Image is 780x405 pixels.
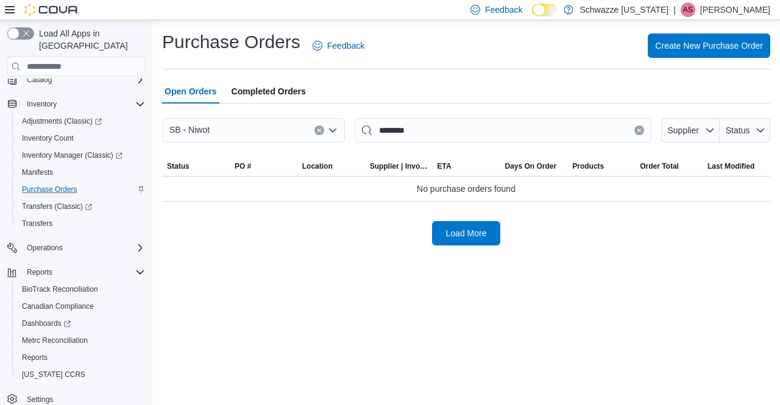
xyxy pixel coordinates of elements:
a: Adjustments (Classic) [12,113,150,130]
a: [US_STATE] CCRS [17,367,90,382]
span: Inventory Manager (Classic) [17,148,145,163]
button: Canadian Compliance [12,298,150,315]
span: Feedback [485,4,522,16]
input: Dark Mode [532,4,558,16]
span: Metrc Reconciliation [17,333,145,348]
span: Inventory [22,97,145,111]
button: Inventory [2,96,150,113]
a: Transfers [17,216,57,231]
button: Status [720,118,770,143]
span: ETA [438,161,452,171]
a: Inventory Manager (Classic) [17,148,127,163]
span: Dashboards [22,319,71,328]
button: Status [162,157,230,176]
button: Supplier [661,118,720,143]
button: Catalog [2,71,150,88]
span: Load All Apps in [GEOGRAPHIC_DATA] [34,27,145,52]
span: Adjustments (Classic) [17,114,145,129]
button: Open list of options [328,125,338,135]
button: Supplier | Invoice Number [365,157,433,176]
span: Metrc Reconciliation [22,336,88,345]
button: Metrc Reconciliation [12,332,150,349]
span: Days On Order [505,161,556,171]
span: Inventory Count [22,133,74,143]
p: [PERSON_NAME] [700,2,770,17]
span: BioTrack Reconciliation [17,282,145,297]
span: Transfers (Classic) [22,202,92,211]
a: Adjustments (Classic) [17,114,107,129]
a: Canadian Compliance [17,299,99,314]
span: Reports [22,265,145,280]
span: Inventory [27,99,57,109]
span: Canadian Compliance [22,301,94,311]
span: Load More [446,227,487,239]
button: Order Total [635,157,703,176]
span: Dark Mode [532,16,533,17]
a: Feedback [308,33,369,58]
a: Manifests [17,165,58,180]
span: Purchase Orders [17,182,145,197]
span: PO # [235,161,251,171]
span: Status [726,125,750,135]
span: Operations [27,243,63,253]
button: Manifests [12,164,150,181]
span: BioTrack Reconciliation [22,284,98,294]
span: Dashboards [17,316,145,331]
span: Feedback [327,40,364,52]
span: SB - Niwot [169,122,210,137]
button: [US_STATE] CCRS [12,366,150,383]
a: Dashboards [12,315,150,332]
button: Operations [22,241,68,255]
span: Products [572,161,604,171]
button: Reports [12,349,150,366]
button: Inventory [22,97,62,111]
span: Transfers [22,219,52,228]
span: Canadian Compliance [17,299,145,314]
span: Supplier | Invoice Number [370,161,428,171]
button: Location [297,157,365,176]
span: Settings [27,395,53,404]
button: Reports [22,265,57,280]
button: Purchase Orders [12,181,150,198]
a: BioTrack Reconciliation [17,282,103,297]
div: Location [302,161,333,171]
button: ETA [433,157,500,176]
span: Inventory Count [17,131,145,146]
span: Reports [27,267,52,277]
a: Purchase Orders [17,182,82,197]
a: Transfers (Classic) [17,199,97,214]
button: BioTrack Reconciliation [12,281,150,298]
p: | [673,2,676,17]
span: Manifests [22,167,53,177]
button: Create New Purchase Order [648,33,770,58]
a: Reports [17,350,52,365]
span: Transfers [17,216,145,231]
span: Purchase Orders [22,185,77,194]
a: Transfers (Classic) [12,198,150,215]
button: Load More [432,221,500,245]
span: Completed Orders [232,79,306,104]
button: Inventory Count [12,130,150,147]
span: Inventory Manager (Classic) [22,150,122,160]
span: Status [167,161,190,171]
button: PO # [230,157,297,176]
button: Clear input [314,125,324,135]
span: Supplier [668,125,699,135]
button: Clear input [634,125,644,135]
span: Catalog [22,72,145,87]
a: Metrc Reconciliation [17,333,93,348]
button: Products [567,157,635,176]
span: Reports [22,353,48,362]
span: Order Total [640,161,679,171]
button: Catalog [22,72,57,87]
span: Operations [22,241,145,255]
div: Alyssa Savin [681,2,695,17]
button: Operations [2,239,150,256]
span: Last Modified [707,161,754,171]
button: Days On Order [500,157,567,176]
span: AS [683,2,693,17]
span: No purchase orders found [417,181,516,196]
span: Transfers (Classic) [17,199,145,214]
span: Catalog [27,75,52,85]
